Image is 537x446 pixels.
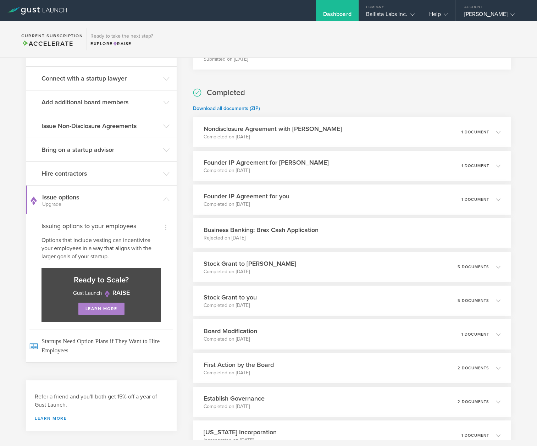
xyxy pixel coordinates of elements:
[204,259,296,268] h3: Stock Grant to [PERSON_NAME]
[204,133,342,141] p: Completed on [DATE]
[41,221,161,231] h4: Issuing options to your employees
[49,289,154,297] p: Gust Launch
[41,121,160,131] h3: Issue Non-Disclosure Agreements
[204,268,296,275] p: Completed on [DATE]
[461,130,489,134] p: 1 document
[323,11,351,21] div: Dashboard
[461,164,489,168] p: 1 document
[461,198,489,202] p: 1 document
[461,434,489,437] p: 1 document
[204,437,277,444] p: Incorporated on [DATE]
[41,236,161,261] p: Options that include vesting can incentivize your employees in a way that aligns with the larger ...
[35,393,168,409] h3: Refer a friend and you'll both get 15% off a year of Gust Launch.
[204,428,277,437] h3: [US_STATE] Incorporation
[21,40,73,48] span: Accelerate
[461,332,489,336] p: 1 document
[204,235,319,242] p: Rejected on [DATE]
[49,275,154,285] h3: Ready to Scale?
[204,326,257,336] h3: Board Modification
[42,193,160,207] h3: Issue options
[41,169,160,178] h3: Hire contractors
[193,105,260,111] a: Download all documents (ZIP)
[204,360,274,369] h3: First Action by the Board
[113,41,132,46] span: Raise
[204,302,257,309] p: Completed on [DATE]
[204,56,308,63] p: Submitted on [DATE]
[464,11,525,21] div: [PERSON_NAME]
[41,98,160,107] h3: Add additional board members
[204,124,342,133] h3: Nondisclosure Agreement with [PERSON_NAME]
[204,336,257,343] p: Completed on [DATE]
[204,403,265,410] p: Completed on [DATE]
[41,74,160,83] h3: Connect with a startup lawyer
[204,225,319,235] h3: Business Banking: Brex Cash Application
[112,289,130,297] strong: RAISE
[29,329,173,362] span: Startups Need Option Plans if They Want to Hire Employees
[90,40,153,47] div: Explore
[458,299,489,303] p: 5 documents
[78,303,124,315] a: learn more
[21,34,83,38] h2: Current Subscription
[204,394,265,403] h3: Establish Governance
[204,201,289,208] p: Completed on [DATE]
[204,293,257,302] h3: Stock Grant to you
[458,400,489,404] p: 2 documents
[204,192,289,201] h3: Founder IP Agreement for you
[90,34,153,39] h3: Ready to take the next step?
[41,145,160,154] h3: Bring on a startup advisor
[204,369,274,376] p: Completed on [DATE]
[458,265,489,269] p: 5 documents
[366,11,415,21] div: Ballista Labs Inc.
[204,167,329,174] p: Completed on [DATE]
[458,366,489,370] p: 2 documents
[429,11,448,21] div: Help
[87,28,156,50] div: Ready to take the next step?ExploreRaise
[42,202,160,207] small: Upgrade
[207,88,245,98] h2: Completed
[204,158,329,167] h3: Founder IP Agreement for [PERSON_NAME]
[35,416,168,420] a: Learn more
[26,329,177,362] a: Startups Need Option Plans if They Want to Hire Employees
